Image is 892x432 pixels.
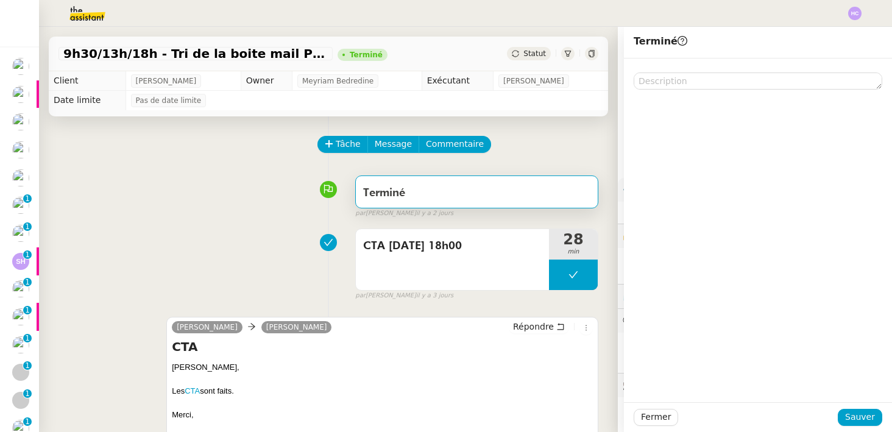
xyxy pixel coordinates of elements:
[172,361,593,374] div: [PERSON_NAME],
[336,137,361,151] span: Tâche
[12,58,29,75] img: users%2Fa6PbEmLwvGXylUqKytRPpDpAx153%2Favatar%2Ffanny.png
[416,291,453,301] span: il y a 3 jours
[23,194,32,203] nz-badge-sup: 1
[509,320,569,333] button: Répondre
[23,278,32,286] nz-badge-sup: 1
[513,320,554,333] span: Répondre
[549,247,598,257] span: min
[49,91,126,110] td: Date limite
[25,278,30,289] p: 1
[623,183,686,197] span: ⚙️
[422,71,493,91] td: Exécutant
[25,250,30,261] p: 1
[848,7,862,20] img: svg
[23,222,32,231] nz-badge-sup: 1
[419,136,491,153] button: Commentaire
[172,409,593,421] div: Merci,
[618,309,892,333] div: 💬Commentaires 1
[23,361,32,370] nz-badge-sup: 1
[350,51,383,58] div: Terminé
[25,306,30,317] p: 1
[25,194,30,205] p: 1
[503,75,564,87] span: [PERSON_NAME]
[25,361,30,372] p: 1
[25,334,30,345] p: 1
[63,48,328,60] span: 9h30/13h/18h - Tri de la boite mail PRO - 12 septembre 2025
[618,374,892,397] div: 🕵️Autres demandes en cours 5
[363,188,405,199] span: Terminé
[136,75,197,87] span: [PERSON_NAME]
[261,322,332,333] a: [PERSON_NAME]
[23,417,32,426] nz-badge-sup: 1
[12,113,29,130] img: users%2FTDxDvmCjFdN3QFePFNGdQUcJcQk1%2Favatar%2F0cfb3a67-8790-4592-a9ec-92226c678442
[172,322,242,333] a: [PERSON_NAME]
[363,237,542,255] span: CTA [DATE] 18h00
[302,75,373,87] span: Meyriam Bedredine
[12,336,29,353] img: users%2FWH1OB8fxGAgLOjAz1TtlPPgOcGL2%2Favatar%2F32e28291-4026-4208-b892-04f74488d877
[623,229,702,243] span: 🔐
[12,141,29,158] img: users%2Fo4K84Ijfr6OOM0fa5Hz4riIOf4g2%2Favatar%2FChatGPT%20Image%201%20aou%CC%82t%202025%2C%2010_2...
[523,49,546,58] span: Statut
[838,409,882,426] button: Sauver
[355,291,366,301] span: par
[136,94,202,107] span: Pas de date limite
[12,197,29,214] img: users%2FNmPW3RcGagVdwlUj0SIRjiM8zA23%2Favatar%2Fb3e8f68e-88d8-429d-a2bd-00fb6f2d12db
[375,137,412,151] span: Message
[355,208,453,219] small: [PERSON_NAME]
[23,389,32,398] nz-badge-sup: 1
[426,137,484,151] span: Commentaire
[25,389,30,400] p: 1
[12,86,29,103] img: users%2FTDxDvmCjFdN3QFePFNGdQUcJcQk1%2Favatar%2F0cfb3a67-8790-4592-a9ec-92226c678442
[634,35,687,47] span: Terminé
[618,285,892,308] div: ⏲️Tâches 492:01
[355,291,453,301] small: [PERSON_NAME]
[49,71,126,91] td: Client
[172,385,593,397] div: Les sont faits.
[641,410,671,424] span: Fermer
[317,136,368,153] button: Tâche
[241,71,292,91] td: Owner
[623,316,723,325] span: 💬
[172,338,593,355] h4: CTA
[549,232,598,247] span: 28
[618,224,892,248] div: 🔐Données client
[12,169,29,186] img: users%2Fa6PbEmLwvGXylUqKytRPpDpAx153%2Favatar%2Ffanny.png
[367,136,419,153] button: Message
[23,334,32,342] nz-badge-sup: 1
[12,308,29,325] img: users%2FIoBAolhPL9cNaVKpLOfSBrcGcwi2%2Favatar%2F50a6465f-3fe2-4509-b080-1d8d3f65d641
[618,178,892,202] div: ⚙️Procédures
[416,208,453,219] span: il y a 2 jours
[25,222,30,233] p: 1
[845,410,875,424] span: Sauver
[12,225,29,242] img: users%2Fo4K84Ijfr6OOM0fa5Hz4riIOf4g2%2Favatar%2FChatGPT%20Image%201%20aou%CC%82t%202025%2C%2010_2...
[634,409,678,426] button: Fermer
[23,250,32,259] nz-badge-sup: 1
[623,380,775,390] span: 🕵️
[12,280,29,297] img: users%2Fo4K84Ijfr6OOM0fa5Hz4riIOf4g2%2Favatar%2FChatGPT%20Image%201%20aou%CC%82t%202025%2C%2010_2...
[25,417,30,428] p: 1
[12,253,29,270] img: svg
[185,386,200,395] a: CTA
[23,306,32,314] nz-badge-sup: 1
[355,208,366,219] span: par
[623,291,716,301] span: ⏲️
